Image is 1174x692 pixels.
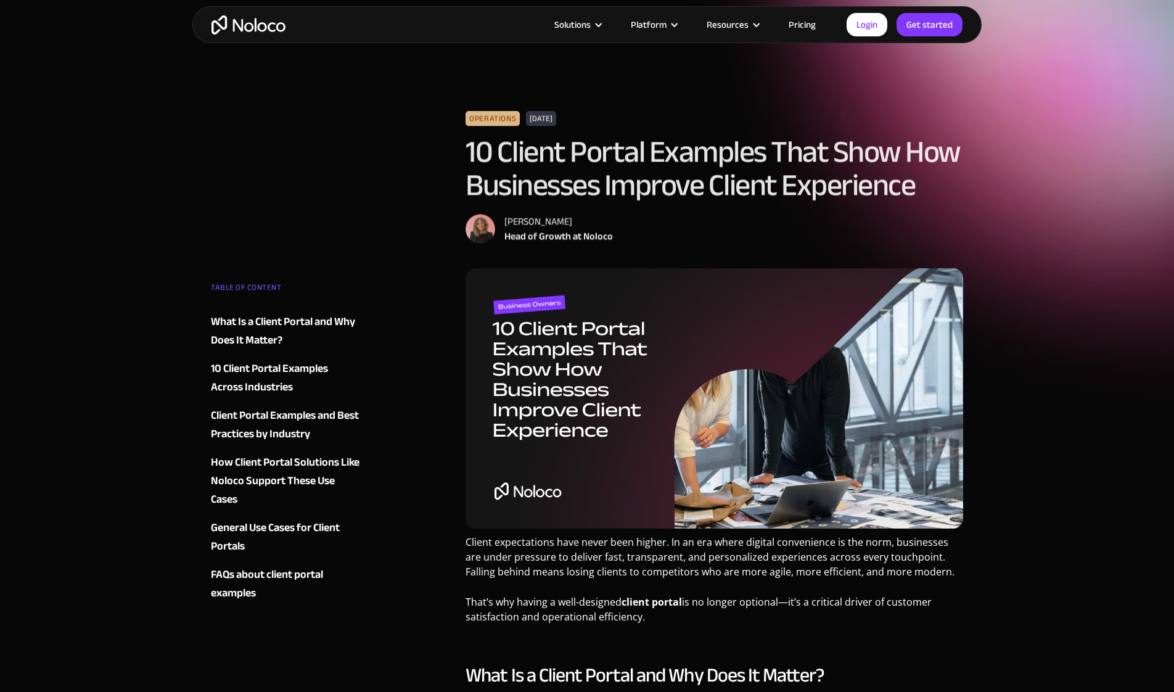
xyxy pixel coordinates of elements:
h2: What Is a Client Portal and Why Does It Matter? [466,663,963,688]
a: Pricing [773,17,831,33]
div: Platform [615,17,691,33]
div: Solutions [539,17,615,33]
img: 10 Client Portal Examples That Show How Businesses Improve Client Experience [466,268,963,529]
a: Login [847,13,887,36]
p: That’s why having a well-designed is no longer optional—it’s a critical driver of customer satisf... [466,595,963,633]
div: Resources [707,17,749,33]
a: What Is a Client Portal and Why Does It Matter? [211,313,360,350]
div: Solutions [554,17,591,33]
div: TABLE OF CONTENT [211,278,360,303]
a: General Use Cases for Client Portals [211,519,360,556]
a: How Client Portal Solutions Like Noloco Support These Use Cases [211,453,360,509]
a: Get started [897,13,963,36]
a: FAQs about client portal examples [211,566,360,603]
h1: 10 Client Portal Examples That Show How Businesses Improve Client Experience [466,135,963,202]
a: home [211,15,285,35]
p: Client expectations have never been higher. In an era where digital convenience is the norm, busi... [466,535,963,588]
a: 10 Client Portal Examples Across Industries [211,360,360,397]
div: Head of Growth at Noloco [504,229,613,244]
div: Platform [631,17,667,33]
a: Client Portal Examples and Best Practices by Industry [211,406,360,443]
div: [DATE] [527,111,557,126]
div: [PERSON_NAME] [504,214,613,229]
div: Resources [691,17,773,33]
div: Operations [466,111,520,126]
strong: client portal [622,595,682,609]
